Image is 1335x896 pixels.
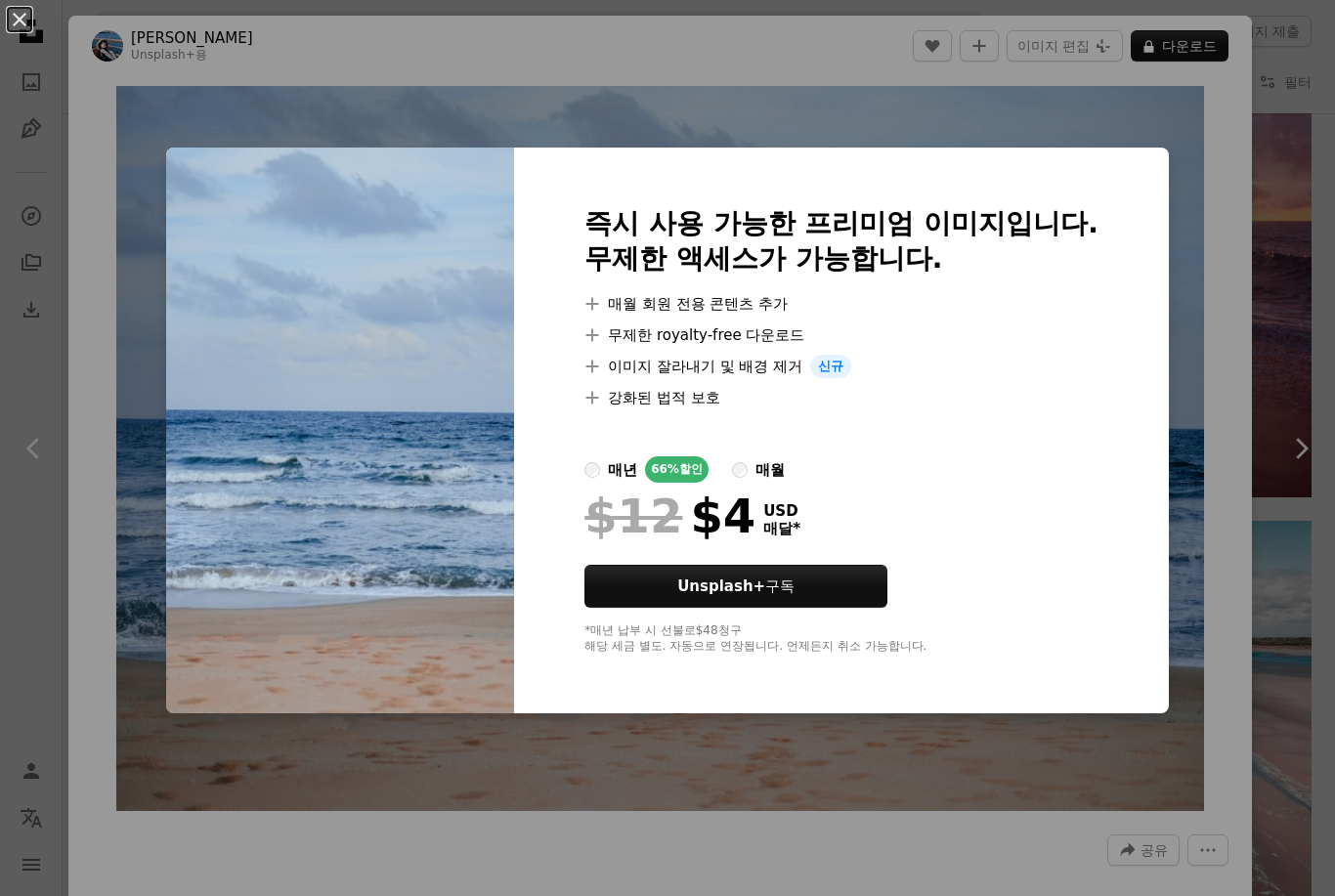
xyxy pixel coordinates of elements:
button: Unsplash+구독 [584,565,887,608]
div: 매월 [755,458,785,482]
h2: 즉시 사용 가능한 프리미엄 이미지입니다. 무제한 액세스가 가능합니다. [584,206,1098,277]
div: 66% 할인 [645,456,709,483]
li: 강화된 법적 보호 [584,386,1098,409]
div: $4 [584,491,755,541]
li: 이미지 잘라내기 및 배경 제거 [584,355,1098,378]
span: USD [763,502,800,520]
input: 매년66%할인 [584,462,600,478]
li: 매월 회원 전용 콘텐츠 추가 [584,292,1098,316]
strong: Unsplash+ [677,577,765,595]
li: 무제한 royalty-free 다운로드 [584,323,1098,347]
span: 신규 [810,355,851,378]
div: 매년 [608,458,637,482]
input: 매월 [732,462,748,478]
span: $12 [584,491,682,541]
img: premium_photo-1669632824383-6784d5590123 [166,148,514,713]
div: *매년 납부 시 선불로 $48 청구 해당 세금 별도. 자동으로 연장됩니다. 언제든지 취소 가능합니다. [584,623,1098,655]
